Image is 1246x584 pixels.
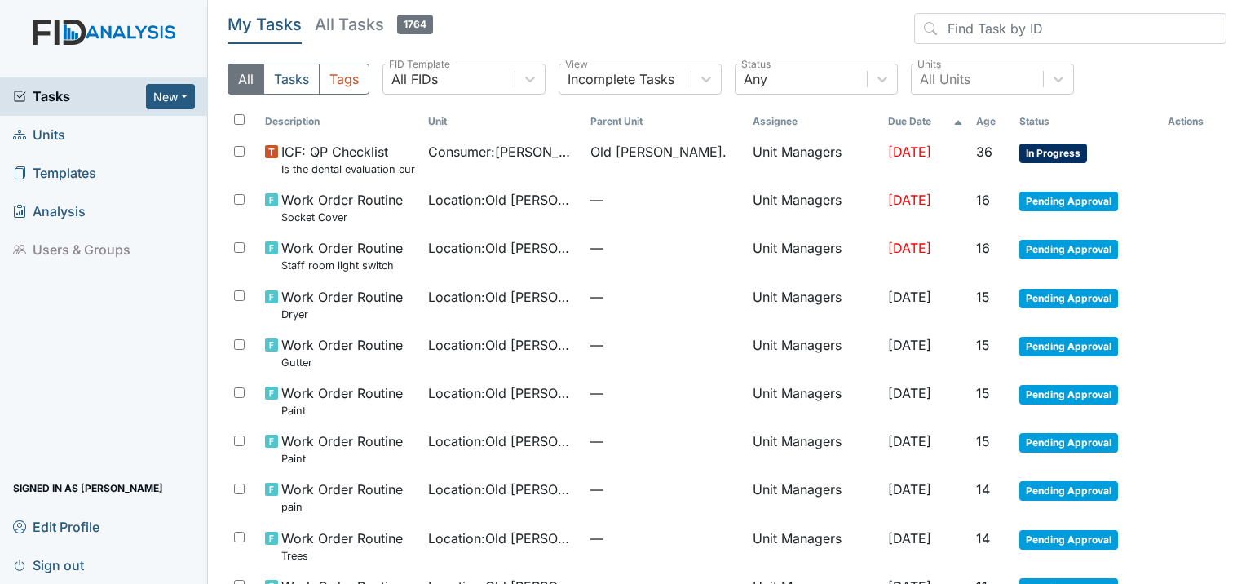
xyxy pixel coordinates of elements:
th: Toggle SortBy [881,108,970,135]
span: [DATE] [888,240,931,256]
span: 16 [976,240,990,256]
span: Work Order Routine Paint [281,431,403,467]
button: Tasks [263,64,320,95]
span: 1764 [397,15,433,34]
span: Location : Old [PERSON_NAME]. [428,335,577,355]
span: Analysis [13,199,86,224]
span: — [590,287,740,307]
span: Work Order Routine Staff room light switch [281,238,403,273]
small: Socket Cover [281,210,403,225]
span: [DATE] [888,385,931,401]
span: Consumer : [PERSON_NAME] [428,142,577,161]
span: — [590,238,740,258]
td: Unit Managers [746,473,881,521]
span: [DATE] [888,530,931,546]
th: Toggle SortBy [970,108,1013,135]
span: Units [13,122,65,148]
button: New [146,84,195,109]
td: Unit Managers [746,232,881,280]
span: Pending Approval [1019,337,1118,356]
span: Templates [13,161,96,186]
span: Work Order Routine pain [281,480,403,515]
span: Location : Old [PERSON_NAME]. [428,190,577,210]
span: 15 [976,337,990,353]
span: Pending Approval [1019,289,1118,308]
span: Pending Approval [1019,433,1118,453]
span: [DATE] [888,144,931,160]
span: Old [PERSON_NAME]. [590,142,727,161]
span: In Progress [1019,144,1087,163]
span: Work Order Routine Paint [281,383,403,418]
small: Is the dental evaluation current? (document the date, oral rating, and goal # if needed in the co... [281,161,414,177]
td: Unit Managers [746,329,881,377]
button: All [228,64,264,95]
span: [DATE] [888,289,931,305]
small: Paint [281,403,403,418]
a: Tasks [13,86,146,106]
span: Signed in as [PERSON_NAME] [13,476,163,501]
small: Staff room light switch [281,258,403,273]
span: Location : Old [PERSON_NAME]. [428,480,577,499]
th: Toggle SortBy [584,108,746,135]
span: Pending Approval [1019,240,1118,259]
td: Unit Managers [746,425,881,473]
span: — [590,383,740,403]
td: Unit Managers [746,281,881,329]
small: Dryer [281,307,403,322]
span: 15 [976,385,990,401]
button: Tags [319,64,369,95]
span: Pending Approval [1019,481,1118,501]
th: Toggle SortBy [1013,108,1161,135]
small: Paint [281,451,403,467]
input: Find Task by ID [914,13,1226,44]
span: 15 [976,433,990,449]
td: Unit Managers [746,135,881,184]
td: Unit Managers [746,377,881,425]
th: Actions [1161,108,1226,135]
th: Assignee [746,108,881,135]
span: Location : Old [PERSON_NAME]. [428,431,577,451]
span: — [590,480,740,499]
span: Work Order Routine Dryer [281,287,403,322]
td: Unit Managers [746,522,881,570]
th: Toggle SortBy [258,108,421,135]
span: Pending Approval [1019,385,1118,405]
span: 14 [976,530,990,546]
h5: All Tasks [315,13,433,36]
span: Work Order Routine Trees [281,529,403,564]
th: Toggle SortBy [422,108,584,135]
span: ICF: QP Checklist Is the dental evaluation current? (document the date, oral rating, and goal # i... [281,142,414,177]
span: Work Order Routine Gutter [281,335,403,370]
span: — [590,190,740,210]
td: Unit Managers [746,184,881,232]
div: Any [744,69,767,89]
span: [DATE] [888,481,931,498]
span: 15 [976,289,990,305]
span: Pending Approval [1019,530,1118,550]
span: Location : Old [PERSON_NAME]. [428,287,577,307]
span: — [590,335,740,355]
span: Work Order Routine Socket Cover [281,190,403,225]
span: Location : Old [PERSON_NAME]. [428,238,577,258]
span: Pending Approval [1019,192,1118,211]
span: [DATE] [888,192,931,208]
span: — [590,529,740,548]
span: Sign out [13,552,84,577]
div: All Units [920,69,970,89]
small: Gutter [281,355,403,370]
span: Location : Old [PERSON_NAME]. [428,529,577,548]
span: [DATE] [888,433,931,449]
div: All FIDs [391,69,438,89]
span: [DATE] [888,337,931,353]
small: Trees [281,548,403,564]
span: 14 [976,481,990,498]
span: Edit Profile [13,514,99,539]
span: 16 [976,192,990,208]
span: Location : Old [PERSON_NAME]. [428,383,577,403]
h5: My Tasks [228,13,302,36]
span: 36 [976,144,992,160]
input: Toggle All Rows Selected [234,114,245,125]
small: pain [281,499,403,515]
span: — [590,431,740,451]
